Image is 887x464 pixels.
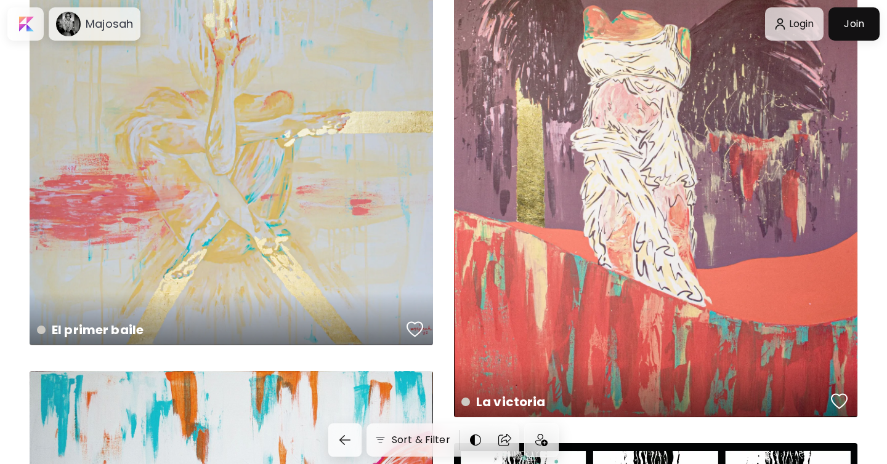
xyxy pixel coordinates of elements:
a: Join [828,7,880,41]
h6: Majosah [86,17,133,31]
img: icon [535,434,548,446]
a: back [328,423,367,457]
h4: La victoria [461,393,831,411]
h4: El primer baile [37,321,407,339]
img: favorites [831,392,848,410]
img: back [338,433,352,447]
button: back [328,423,362,457]
h6: Sort & Filter [392,433,450,447]
img: favorites [407,320,424,338]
